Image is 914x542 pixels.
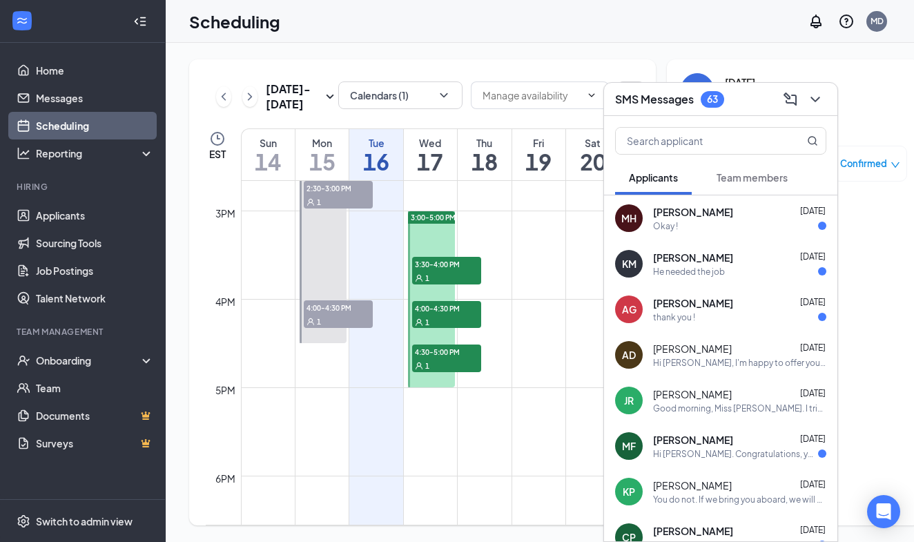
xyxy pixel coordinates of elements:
a: September 19, 2025 [512,129,565,180]
h1: 15 [295,150,349,173]
span: [PERSON_NAME] [653,387,732,401]
svg: Settings [17,514,30,528]
div: Hi [PERSON_NAME], I'm happy to offer you a full-time position with our front-of-house team, start... [653,357,826,369]
svg: ComposeMessage [782,91,799,108]
input: Search applicant [616,128,779,154]
button: ChevronDown [804,88,826,110]
div: Team Management [17,326,151,338]
svg: ArrowLeft [689,81,706,98]
div: Onboarding [36,354,142,367]
span: 1 [317,317,321,327]
div: 3pm [213,206,238,221]
div: Switch to admin view [36,514,133,528]
h1: 16 [349,150,402,173]
div: 6pm [213,471,238,486]
span: [PERSON_NAME] [653,342,732,356]
div: Hiring [17,181,151,193]
svg: SmallChevronDown [322,88,338,105]
span: 4:00-4:30 PM [304,300,373,314]
svg: ChevronDown [586,90,597,101]
svg: Notifications [808,13,824,30]
h1: 17 [404,150,457,173]
span: [PERSON_NAME] [653,296,733,310]
span: 2:30-3:00 PM [304,181,373,195]
a: September 16, 2025 [349,129,402,180]
span: [DATE] [800,479,826,490]
h3: SMS Messages [615,92,694,107]
span: [DATE] [800,434,826,444]
svg: Analysis [17,146,30,160]
div: Fri [512,136,565,150]
div: 5pm [213,383,238,398]
div: [DATE] [725,75,800,89]
div: AD [622,348,636,362]
button: ChevronLeft [216,86,231,107]
svg: Collapse [133,14,147,28]
div: 63 [707,93,718,105]
svg: MagnifyingGlass [807,135,818,146]
svg: UserCheck [17,354,30,367]
span: 1 [425,361,429,371]
span: Applicants [629,171,678,184]
svg: ChevronDown [437,88,451,102]
a: September 18, 2025 [458,129,511,180]
a: Home [36,57,154,84]
button: Settings [617,81,645,109]
a: September 15, 2025 [295,129,349,180]
div: Thu [458,136,511,150]
h1: 14 [242,150,295,173]
h1: Scheduling [189,10,280,33]
div: Open Intercom Messenger [867,495,900,528]
svg: ChevronDown [807,91,824,108]
h3: [DATE] - [DATE] [266,81,322,112]
div: You do not. If we bring you aboard, we will handle hiring documentation at a later date. [653,494,826,505]
span: down [891,160,900,170]
div: He needed the job [653,266,725,278]
a: Scheduling [36,112,154,139]
span: [PERSON_NAME] [653,524,733,538]
svg: User [415,274,423,282]
div: KP [623,485,635,499]
button: back-button [681,73,714,106]
span: [PERSON_NAME] [653,478,732,492]
svg: Clock [209,130,226,147]
svg: ChevronRight [243,88,257,105]
a: September 20, 2025 [566,129,619,180]
div: MF [622,439,636,453]
span: [DATE] [800,388,826,398]
h1: 20 [566,150,619,173]
div: Mon [295,136,349,150]
div: Hi [PERSON_NAME]. Congratulations, your phone interview with [DEMOGRAPHIC_DATA]-fil-A for [DEMOGR... [653,448,818,460]
span: Team members [717,171,788,184]
span: 3:00-5:00 PM [411,213,456,222]
span: EST [209,147,226,161]
div: MH [621,211,636,225]
span: [DATE] [800,251,826,262]
span: [PERSON_NAME] [653,433,733,447]
h1: 18 [458,150,511,173]
button: ChevronRight [242,86,257,107]
button: ComposeMessage [779,88,801,110]
div: thank you ! [653,311,695,323]
div: AG [622,302,636,316]
span: [DATE] [800,297,826,307]
a: SurveysCrown [36,429,154,457]
a: Sourcing Tools [36,229,154,257]
a: Job Postings [36,257,154,284]
a: Talent Network [36,284,154,312]
span: Confirmed [840,157,887,171]
a: Messages [36,84,154,112]
a: September 14, 2025 [242,129,295,180]
a: Applicants [36,202,154,229]
div: KM [622,257,636,271]
span: 1 [317,197,321,207]
span: 3:30-4:00 PM [412,257,481,271]
span: [DATE] [800,342,826,353]
div: 4pm [213,294,238,309]
input: Manage availability [483,88,581,103]
div: Sat [566,136,619,150]
span: 1 [425,318,429,327]
span: [DATE] [800,206,826,216]
svg: User [415,318,423,327]
div: Wed [404,136,457,150]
